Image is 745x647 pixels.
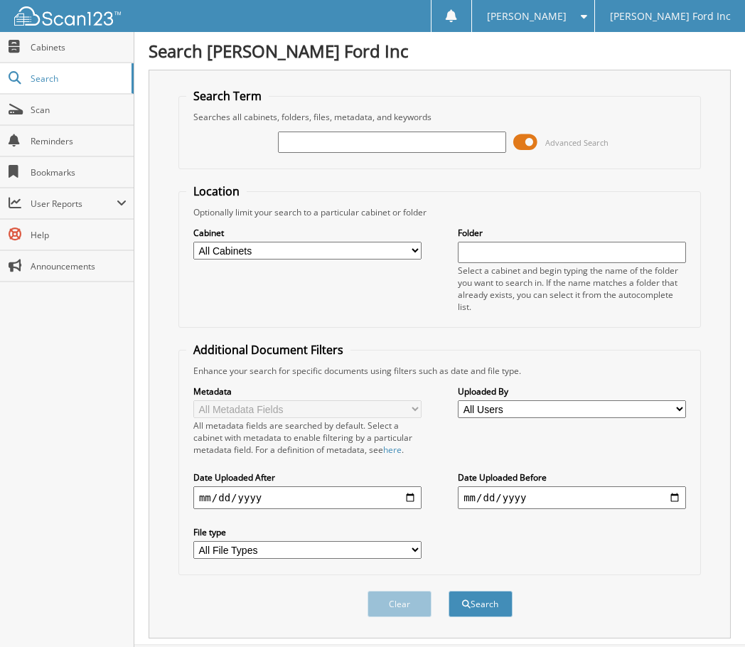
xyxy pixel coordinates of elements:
[193,419,422,456] div: All metadata fields are searched by default. Select a cabinet with metadata to enable filtering b...
[610,12,731,21] span: [PERSON_NAME] Ford Inc
[186,342,350,358] legend: Additional Document Filters
[31,73,124,85] span: Search
[31,104,127,116] span: Scan
[193,227,422,239] label: Cabinet
[31,229,127,241] span: Help
[31,135,127,147] span: Reminders
[458,264,686,313] div: Select a cabinet and begin typing the name of the folder you want to search in. If the name match...
[31,166,127,178] span: Bookmarks
[186,111,693,123] div: Searches all cabinets, folders, files, metadata, and keywords
[149,39,731,63] h1: Search [PERSON_NAME] Ford Inc
[449,591,513,617] button: Search
[487,12,567,21] span: [PERSON_NAME]
[458,227,686,239] label: Folder
[545,137,609,148] span: Advanced Search
[186,365,693,377] div: Enhance your search for specific documents using filters such as date and file type.
[193,526,422,538] label: File type
[193,385,422,397] label: Metadata
[383,444,402,456] a: here
[458,486,686,509] input: end
[31,198,117,210] span: User Reports
[368,591,432,617] button: Clear
[14,6,121,26] img: scan123-logo-white.svg
[31,41,127,53] span: Cabinets
[186,206,693,218] div: Optionally limit your search to a particular cabinet or folder
[458,385,686,397] label: Uploaded By
[193,471,422,483] label: Date Uploaded After
[193,486,422,509] input: start
[31,260,127,272] span: Announcements
[458,471,686,483] label: Date Uploaded Before
[186,88,269,104] legend: Search Term
[186,183,247,199] legend: Location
